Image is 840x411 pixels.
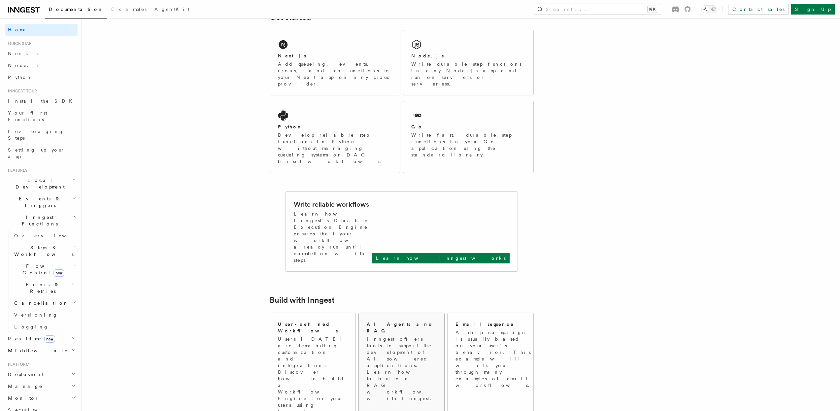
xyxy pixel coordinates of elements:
button: Errors & Retries [12,279,78,297]
a: Sign Up [791,4,835,15]
a: PythonDevelop reliable step functions in Python without managing queueing systems or DAG based wo... [270,101,400,173]
span: Platform [5,362,30,367]
span: AgentKit [154,7,189,12]
button: Toggle dark mode [701,5,717,13]
span: new [53,269,64,277]
span: Events & Triggers [5,195,72,209]
a: Overview [12,230,78,242]
button: Steps & Workflows [12,242,78,260]
a: Setting up your app [5,144,78,162]
button: Flow Controlnew [12,260,78,279]
h2: AI Agents and RAG [367,321,437,334]
h2: User-defined Workflows [278,321,348,334]
h2: Node.js [411,52,444,59]
h2: Write reliable workflows [294,200,369,209]
p: Write fast, durable step functions in your Go application using the standard library. [411,132,525,158]
span: Your first Functions [8,110,47,122]
span: Quick start [5,41,34,46]
kbd: ⌘K [648,6,657,13]
a: Logging [12,321,78,333]
h2: Python [278,123,302,130]
p: Develop reliable step functions in Python without managing queueing systems or DAG based workflows. [278,132,392,165]
a: Your first Functions [5,107,78,125]
span: Steps & Workflows [12,244,74,257]
span: Versioning [14,312,58,318]
button: Cancellation [12,297,78,309]
span: Home [8,26,26,33]
span: new [44,335,55,343]
a: Leveraging Steps [5,125,78,144]
a: Versioning [12,309,78,321]
a: Python [5,71,78,83]
a: Documentation [45,2,107,18]
a: AgentKit [151,2,193,18]
p: Write durable step functions in any Node.js app and run on servers or serverless. [411,61,525,87]
button: Monitor [5,392,78,404]
p: Learn how Inngest works [376,255,506,261]
p: A drip campaign is usually based on your user's behavior. This example will walk you through many... [455,329,533,389]
span: Flow Control [12,263,73,276]
div: Inngest Functions [5,230,78,333]
a: Next.jsAdd queueing, events, crons, and step functions to your Next app on any cloud provider. [270,30,400,95]
span: Overview [14,233,82,238]
a: Home [5,24,78,36]
h2: Email sequence [455,321,514,327]
a: Install the SDK [5,95,78,107]
span: Middleware [5,347,68,354]
span: Features [5,168,27,173]
h2: Next.js [278,52,306,59]
span: Cancellation [12,300,69,306]
a: Node.js [5,59,78,71]
span: Next.js [8,51,39,56]
p: Learn how Inngest's Durable Execution Engine ensures that your workflow already run until complet... [294,211,372,263]
span: Errors & Retries [12,281,72,294]
a: Next.js [5,48,78,59]
a: Contact sales [728,4,789,15]
span: Deployment [5,371,44,378]
a: Examples [107,2,151,18]
a: GoWrite fast, durable step functions in your Go application using the standard library. [403,101,534,173]
p: Add queueing, events, crons, and step functions to your Next app on any cloud provider. [278,61,392,87]
button: Middleware [5,345,78,357]
span: Node.js [8,63,39,68]
button: Events & Triggers [5,193,78,211]
button: Deployment [5,368,78,380]
span: Monitor [5,395,39,401]
button: Inngest Functions [5,211,78,230]
span: Realtime [5,335,55,342]
button: Manage [5,380,78,392]
a: Node.jsWrite durable step functions in any Node.js app and run on servers or serverless. [403,30,534,95]
span: Documentation [49,7,103,12]
span: Manage [5,383,43,390]
span: Install the SDK [8,98,76,104]
button: Realtimenew [5,333,78,345]
button: Search...⌘K [534,4,661,15]
span: Inngest tour [5,88,37,94]
span: Logging [14,324,49,329]
span: Inngest Functions [5,214,71,227]
span: Examples [111,7,147,12]
a: Learn how Inngest works [372,253,510,263]
span: Local Development [5,177,72,190]
span: Setting up your app [8,147,65,159]
p: Inngest offers tools to support the development of AI-powered applications. Learn how to build a ... [367,336,437,402]
a: Build with Inngest [270,295,335,305]
span: Leveraging Steps [8,129,64,141]
span: Python [8,75,32,80]
h2: Go [411,123,423,130]
button: Local Development [5,174,78,193]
